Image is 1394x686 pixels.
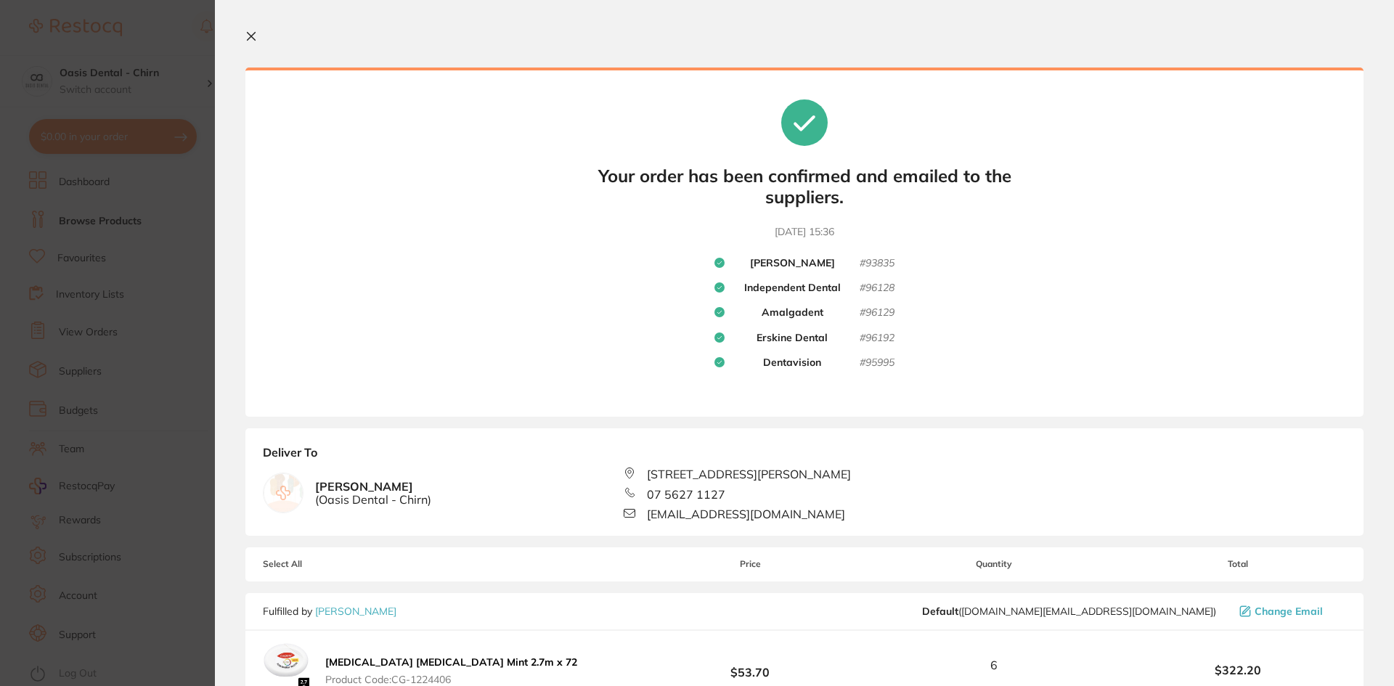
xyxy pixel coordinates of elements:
[922,605,958,618] b: Default
[647,488,725,501] span: 07 5627 1127
[990,658,998,671] span: 6
[263,559,408,569] span: Select All
[860,282,894,295] small: # 96128
[587,166,1022,208] b: Your order has been confirmed and emailed to the suppliers.
[642,652,858,679] b: $53.70
[757,332,828,345] b: Erskine Dental
[315,493,431,506] span: ( Oasis Dental - Chirn )
[922,605,1216,617] span: customer.care@henryschein.com.au
[1130,663,1346,677] b: $322.20
[263,446,1346,467] b: Deliver To
[763,356,821,369] b: Dentavision
[315,605,396,618] a: [PERSON_NAME]
[263,605,396,617] p: Fulfilled by
[860,356,894,369] small: # 95995
[325,656,577,669] b: [MEDICAL_DATA] [MEDICAL_DATA] Mint 2.7m x 72
[859,559,1130,569] span: Quantity
[750,257,835,270] b: [PERSON_NAME]
[1255,605,1323,617] span: Change Email
[1130,559,1346,569] span: Total
[860,257,894,270] small: # 93835
[775,225,834,240] time: [DATE] 15:36
[647,507,845,520] span: [EMAIL_ADDRESS][DOMAIN_NAME]
[325,674,577,685] span: Product Code: CG-1224406
[860,306,894,319] small: # 96129
[762,306,823,319] b: Amalgadent
[647,467,851,481] span: [STREET_ADDRESS][PERSON_NAME]
[860,332,894,345] small: # 96192
[321,656,582,686] button: [MEDICAL_DATA] [MEDICAL_DATA] Mint 2.7m x 72 Product Code:CG-1224406
[264,473,303,513] img: empty.jpg
[1235,605,1346,618] button: Change Email
[642,559,858,569] span: Price
[744,282,841,295] b: Independent Dental
[315,480,431,507] b: [PERSON_NAME]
